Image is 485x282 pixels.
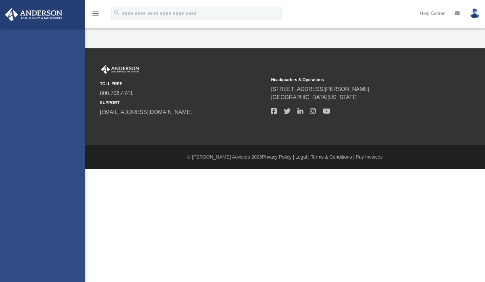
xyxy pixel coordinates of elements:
[3,8,64,21] img: Anderson Advisors Platinum Portal
[91,13,100,18] a: menu
[356,154,382,160] a: Pay Invoices
[311,154,355,160] a: Terms & Conditions |
[85,154,485,161] div: © [PERSON_NAME] Advisors 2025
[100,109,192,115] a: [EMAIL_ADDRESS][DOMAIN_NAME]
[113,9,121,17] i: search
[100,90,133,96] a: 800.706.4741
[271,94,358,100] a: [GEOGRAPHIC_DATA][US_STATE]
[262,154,294,160] a: Privacy Policy |
[100,100,266,106] small: SUPPORT
[100,81,266,87] small: TOLL FREE
[271,86,369,92] a: [STREET_ADDRESS][PERSON_NAME]
[91,9,100,18] i: menu
[295,154,310,160] a: Legal |
[100,65,141,74] img: Anderson Advisors Platinum Portal
[271,77,437,83] small: Headquarters & Operations
[470,8,480,18] img: User Pic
